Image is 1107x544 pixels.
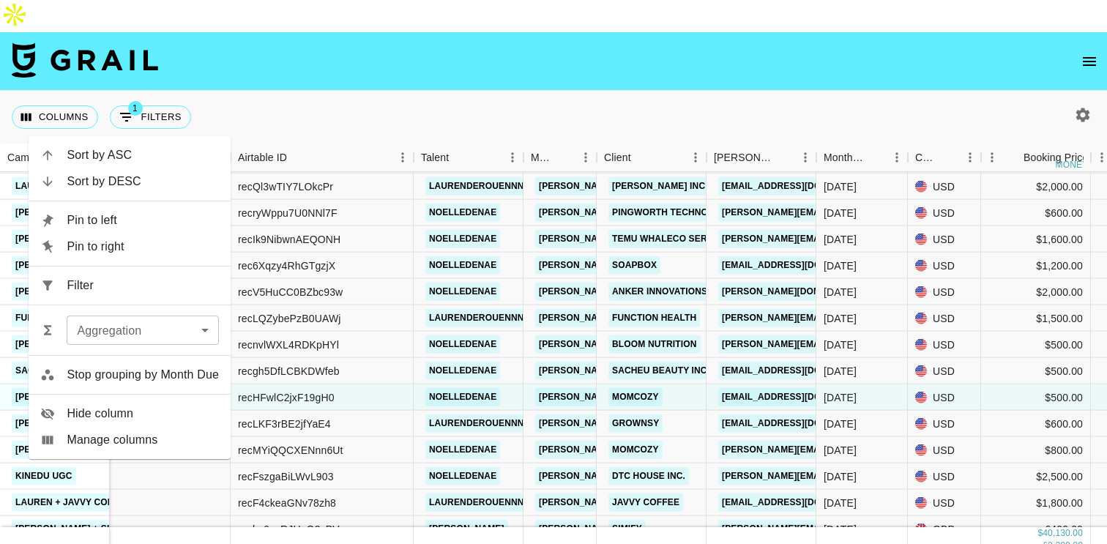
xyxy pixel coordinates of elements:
[535,493,774,512] a: [PERSON_NAME][EMAIL_ADDRESS][DOMAIN_NAME]
[981,279,1091,305] div: $2,000.00
[608,362,713,380] a: Sacheu Beauty Inc.
[981,332,1091,358] div: $500.00
[414,144,523,172] div: Talent
[425,441,500,459] a: noelledenae
[608,493,683,512] a: Javvy Coffee
[535,309,774,327] a: [PERSON_NAME][EMAIL_ADDRESS][DOMAIN_NAME]
[425,388,500,406] a: noelledenae
[608,388,663,406] a: Momcozy
[1037,527,1043,540] div: $
[12,362,184,380] a: Sacheu x Target | Viral Lip Liner
[12,204,467,222] a: [PERSON_NAME] + Eufy Pump (1 TiKtok + LIB 7 days + 1 month paid usage + 1 month AD code)
[981,463,1091,490] div: $2,500.00
[908,144,981,172] div: Currency
[238,144,287,172] div: Airtable ID
[7,144,67,172] div: Campaign (Type)
[718,204,957,222] a: [PERSON_NAME][EMAIL_ADDRESS][DOMAIN_NAME]
[535,362,774,380] a: [PERSON_NAME][EMAIL_ADDRESS][DOMAIN_NAME]
[608,204,756,222] a: Pingworth Technology Ltd
[238,284,343,299] div: recV5HuCC0BZbc93w
[29,136,231,459] ul: Menu
[238,442,343,457] div: recMYiQQCXENnn6Ut
[238,258,335,272] div: rec6Xqzy4RhGTgzjX
[67,238,219,256] span: Pin to right
[128,101,143,116] span: 1
[425,309,528,327] a: laurenderouennn
[718,441,957,459] a: [PERSON_NAME][EMAIL_ADDRESS][DOMAIN_NAME]
[575,146,597,168] button: Menu
[908,437,981,463] div: USD
[535,441,774,459] a: [PERSON_NAME][EMAIL_ADDRESS][DOMAIN_NAME]
[718,414,882,433] a: [EMAIL_ADDRESS][DOMAIN_NAME]
[425,467,500,485] a: noelledenae
[425,177,528,195] a: laurenderouennn
[959,146,981,168] button: Menu
[865,147,886,168] button: Sort
[238,310,341,325] div: recLQZybePzB0UAWj
[608,177,712,195] a: [PERSON_NAME] Inc.
[425,493,528,512] a: laurenderouennn
[718,309,1032,327] a: [PERSON_NAME][EMAIL_ADDRESS][PERSON_NAME][DOMAIN_NAME]
[12,467,76,485] a: Kinedu UGC
[608,335,701,354] a: Bloom Nutrition
[535,230,774,248] a: [PERSON_NAME][EMAIL_ADDRESS][DOMAIN_NAME]
[824,469,857,483] div: Sep '25
[824,231,857,246] div: Sep '25
[608,414,663,433] a: Grownsy
[718,362,882,380] a: [EMAIL_ADDRESS][DOMAIN_NAME]
[981,226,1091,253] div: $1,600.00
[718,467,957,485] a: [PERSON_NAME][EMAIL_ADDRESS][DOMAIN_NAME]
[12,42,158,78] img: Grail Talent
[981,174,1091,200] div: $2,000.00
[908,174,981,200] div: USD
[824,363,857,378] div: Sep '25
[824,416,857,431] div: Sep '25
[939,147,959,168] button: Sort
[425,335,500,354] a: noelledenae
[535,414,774,433] a: [PERSON_NAME][EMAIL_ADDRESS][DOMAIN_NAME]
[12,177,341,195] a: Lauren + MBiota - 1 IG Reel + 2 IG Stories + 60 days of paid usage
[824,390,857,404] div: Sep '25
[425,520,508,538] a: [PERSON_NAME]
[908,384,981,411] div: USD
[1075,47,1104,76] button: open drawer
[1043,527,1083,540] div: 40,130.00
[981,516,1091,543] div: £400.00
[1024,144,1088,172] div: Booking Price
[535,467,774,485] a: [PERSON_NAME][EMAIL_ADDRESS][DOMAIN_NAME]
[908,226,981,253] div: USD
[12,309,273,327] a: Function + [PERSON_NAME] ( 1 IG Reel + 1 Story Set)
[718,335,957,354] a: [PERSON_NAME][EMAIL_ADDRESS][DOMAIN_NAME]
[908,463,981,490] div: USD
[981,490,1091,516] div: $1,800.00
[238,390,335,404] div: recHFwlC2jxF19gH0
[908,200,981,226] div: USD
[12,441,365,459] a: [PERSON_NAME] + Momcozy Air Purifier (1 TikTok cross-posted on IG)
[67,146,219,164] span: Sort by ASC
[1003,147,1024,168] button: Sort
[608,467,689,485] a: DTC HOUSE INC.
[67,366,219,384] span: Stop grouping by Month Due
[238,495,336,510] div: recF4ckeaGNv78zh8
[707,144,816,172] div: Booker
[981,253,1091,279] div: $1,200.00
[718,388,882,406] a: [EMAIL_ADDRESS][DOMAIN_NAME]
[535,256,774,275] a: [PERSON_NAME][EMAIL_ADDRESS][DOMAIN_NAME]
[597,144,707,172] div: Client
[67,405,219,422] span: Hide column
[718,177,882,195] a: [EMAIL_ADDRESS][DOMAIN_NAME]
[981,411,1091,437] div: $600.00
[608,256,660,275] a: Soapbox
[718,256,882,275] a: [EMAIL_ADDRESS][DOMAIN_NAME]
[685,146,707,168] button: Menu
[535,204,774,222] a: [PERSON_NAME][EMAIL_ADDRESS][DOMAIN_NAME]
[12,335,179,354] a: [PERSON_NAME] + [PERSON_NAME]
[816,144,908,172] div: Month Due
[774,147,794,168] button: Sort
[981,146,1003,168] button: Menu
[238,363,340,378] div: recgh5DfLCBKDWfeb
[238,469,334,483] div: recFszgaBiLWvL903
[12,388,246,406] a: [PERSON_NAME] + Momcozy (Bra + Belly Band)
[608,441,663,459] a: Momcozy
[531,144,554,172] div: Manager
